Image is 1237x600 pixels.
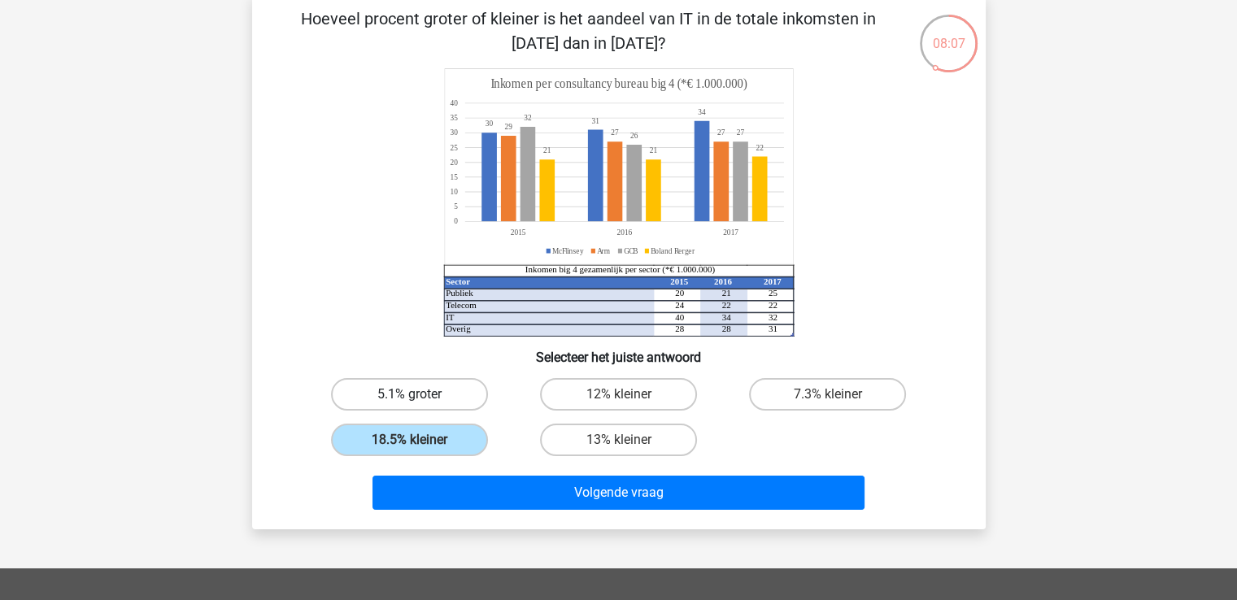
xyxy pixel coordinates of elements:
[331,378,488,411] label: 5.1% groter
[331,424,488,456] label: 18.5% kleiner
[675,288,684,298] tspan: 20
[540,378,697,411] label: 12% kleiner
[624,246,638,255] tspan: GCB
[446,324,471,333] tspan: Overig
[446,312,455,322] tspan: IT
[918,13,979,54] div: 08:07
[450,187,458,197] tspan: 10
[450,172,458,182] tspan: 15
[611,128,725,137] tspan: 2727
[749,378,906,411] label: 7.3% kleiner
[450,98,458,108] tspan: 40
[768,300,777,310] tspan: 22
[450,113,458,123] tspan: 35
[698,107,706,117] tspan: 34
[670,276,688,286] tspan: 2015
[768,324,777,333] tspan: 31
[450,157,458,167] tspan: 20
[756,142,763,152] tspan: 22
[721,324,730,333] tspan: 28
[552,246,584,255] tspan: McFlinsey
[454,202,458,211] tspan: 5
[591,116,599,126] tspan: 31
[446,276,470,286] tspan: Sector
[278,7,899,55] p: Hoeveel procent groter of kleiner is het aandeel van IT in de totale inkomsten in [DATE] dan in [...
[446,288,473,298] tspan: Publiek
[763,276,781,286] tspan: 2017
[542,146,656,155] tspan: 2121
[540,424,697,456] label: 13% kleiner
[524,113,532,123] tspan: 32
[736,128,744,137] tspan: 27
[713,276,731,286] tspan: 2016
[525,264,715,275] tspan: Inkomen big 4 gezamenlijk per sector (*€ 1.000.000)
[675,324,684,333] tspan: 28
[278,337,960,365] h6: Selecteer het juiste antwoord
[504,122,512,132] tspan: 29
[768,312,777,322] tspan: 32
[510,228,738,237] tspan: 201520162017
[768,288,777,298] tspan: 25
[675,312,684,322] tspan: 40
[721,288,730,298] tspan: 21
[721,300,730,310] tspan: 22
[721,312,730,322] tspan: 34
[597,246,610,255] tspan: Arm
[675,300,684,310] tspan: 24
[454,216,458,226] tspan: 0
[450,128,458,137] tspan: 30
[485,119,493,128] tspan: 30
[446,300,477,310] tspan: Telecom
[490,76,747,92] tspan: Inkomen per consultancy bureau big 4 (*€ 1.000.000)
[450,142,458,152] tspan: 25
[651,246,695,255] tspan: Boland Rerger
[372,476,865,510] button: Volgende vraag
[629,131,638,141] tspan: 26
